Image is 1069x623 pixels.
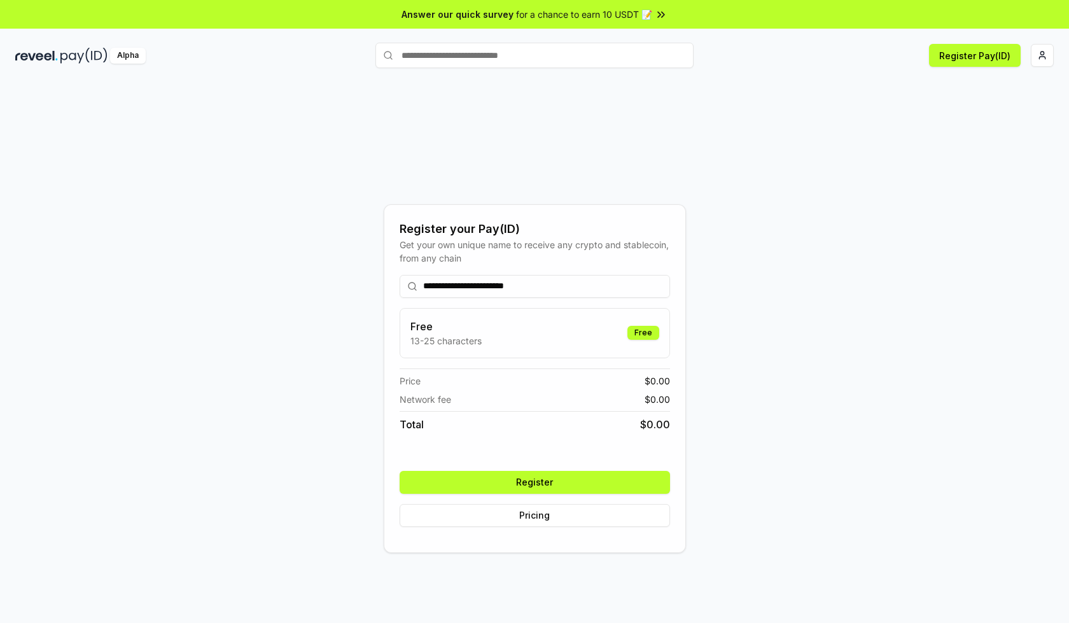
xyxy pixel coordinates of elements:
div: Register your Pay(ID) [400,220,670,238]
img: pay_id [60,48,108,64]
div: Get your own unique name to receive any crypto and stablecoin, from any chain [400,238,670,265]
p: 13-25 characters [410,334,482,347]
span: $ 0.00 [645,393,670,406]
button: Register [400,471,670,494]
span: Network fee [400,393,451,406]
span: Price [400,374,421,388]
span: Answer our quick survey [402,8,514,21]
img: reveel_dark [15,48,58,64]
span: for a chance to earn 10 USDT 📝 [516,8,652,21]
div: Alpha [110,48,146,64]
h3: Free [410,319,482,334]
span: $ 0.00 [640,417,670,432]
span: $ 0.00 [645,374,670,388]
span: Total [400,417,424,432]
button: Pricing [400,504,670,527]
button: Register Pay(ID) [929,44,1021,67]
div: Free [627,326,659,340]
